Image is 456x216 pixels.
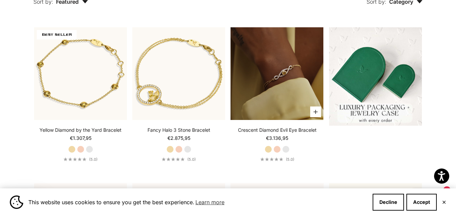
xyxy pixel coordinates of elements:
[260,157,283,161] div: 5.0 out of 5.0 stars
[34,27,127,120] a: #YellowGold #RoseGold #WhiteGold
[187,157,196,162] span: (5.0)
[34,27,127,120] img: #YellowGold
[167,135,190,142] sale-price: €2.875,95
[162,157,185,161] div: 5.0 out of 5.0 stars
[28,197,367,207] span: This website uses cookies to ensure you get the best experience.
[162,157,196,162] a: 5.0 out of 5.0 stars(5.0)
[63,157,86,161] div: 5.0 out of 5.0 stars
[266,135,288,142] sale-price: €3.136,95
[442,200,446,204] button: Close
[231,27,323,120] a: #YellowGold #WhiteGold #RoseGold
[238,127,317,133] a: Crescent Diamond Evil Eye Bracelet
[70,135,91,142] sale-price: €1.307,95
[373,194,404,211] button: Decline
[63,157,98,162] a: 5.0 out of 5.0 stars(5.0)
[89,157,98,162] span: (5.0)
[194,197,225,207] a: Learn more
[406,194,437,211] button: Accept
[39,127,122,133] a: Yellow Diamond by the Yard Bracelet
[10,195,23,209] img: Cookie banner
[147,127,210,133] a: Fancy Halo 3 Stone Bracelet
[37,30,77,39] span: BEST SELLER
[260,157,294,162] a: 5.0 out of 5.0 stars(5.0)
[132,27,225,120] img: #YellowGold
[286,157,294,162] span: (5.0)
